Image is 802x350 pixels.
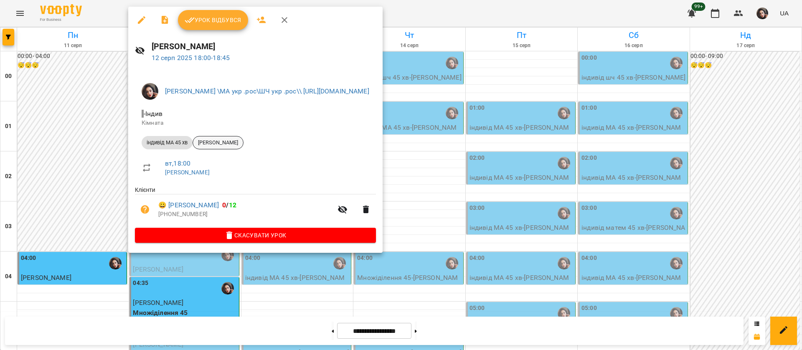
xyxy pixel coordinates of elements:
a: вт , 18:00 [165,159,190,167]
button: Урок відбувся [178,10,248,30]
b: / [222,201,236,209]
a: [PERSON_NAME] \МА укр .рос\ШЧ укр .рос\\ [URL][DOMAIN_NAME] [165,87,369,95]
span: 0 [222,201,226,209]
p: Кімната [142,119,369,127]
a: 12 серп 2025 18:00-18:45 [152,54,230,62]
button: Візит ще не сплачено. Додати оплату? [135,199,155,219]
ul: Клієнти [135,186,376,227]
a: [PERSON_NAME] [165,169,210,176]
img: 415cf204168fa55e927162f296ff3726.jpg [142,83,158,100]
span: - Індив [142,110,164,118]
button: Скасувати Урок [135,228,376,243]
span: [PERSON_NAME] [193,139,243,146]
p: [PHONE_NUMBER] [158,210,332,219]
a: 😀 [PERSON_NAME] [158,200,219,210]
span: Урок відбувся [185,15,241,25]
h6: [PERSON_NAME] [152,40,376,53]
span: Скасувати Урок [142,230,369,240]
span: індивід МА 45 хв [142,139,193,146]
div: [PERSON_NAME] [193,136,244,149]
span: 12 [229,201,236,209]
